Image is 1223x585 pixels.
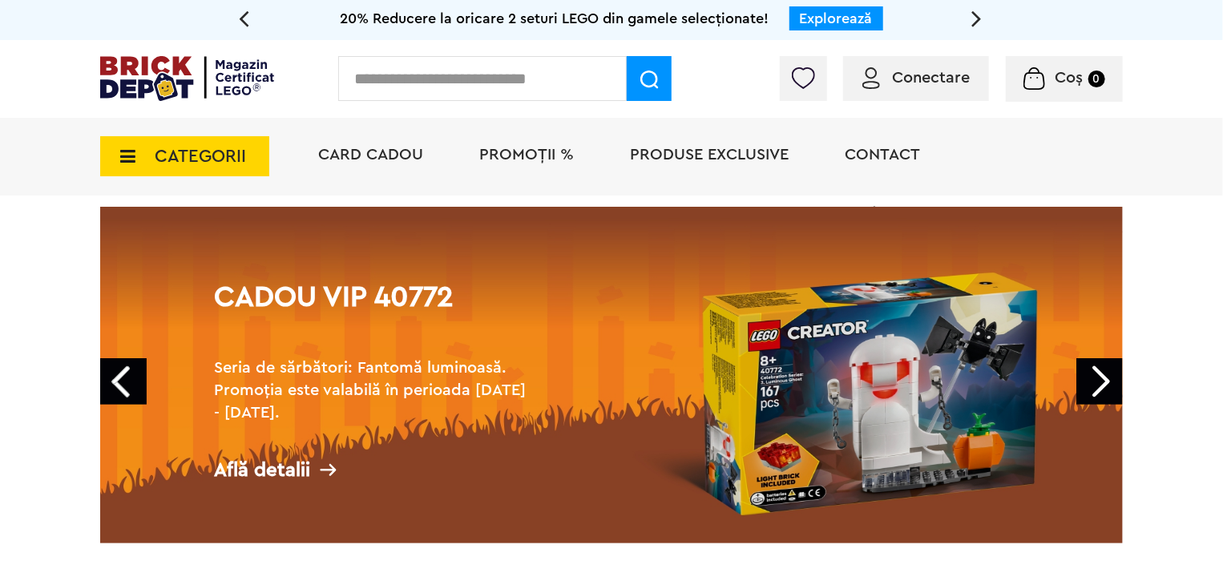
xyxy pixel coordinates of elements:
span: CATEGORII [155,147,246,165]
h1: Cadou VIP 40772 [214,283,535,341]
a: Card Cadou [318,147,423,163]
span: Coș [1055,70,1084,86]
a: PROMOȚII % [479,147,574,163]
a: Explorează [800,11,873,26]
span: Conectare [892,70,970,86]
a: Cadou VIP 40772Seria de sărbători: Fantomă luminoasă. Promoția este valabilă în perioada [DATE] -... [100,207,1123,543]
a: Next [1076,358,1123,405]
span: 20% Reducere la oricare 2 seturi LEGO din gamele selecționate! [341,11,769,26]
a: Contact [845,147,920,163]
div: Află detalii [214,460,535,480]
h2: Seria de sărbători: Fantomă luminoasă. Promoția este valabilă în perioada [DATE] - [DATE]. [214,357,535,424]
a: Produse exclusive [630,147,789,163]
a: Conectare [862,70,970,86]
small: 0 [1088,71,1105,87]
a: Prev [100,358,147,405]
